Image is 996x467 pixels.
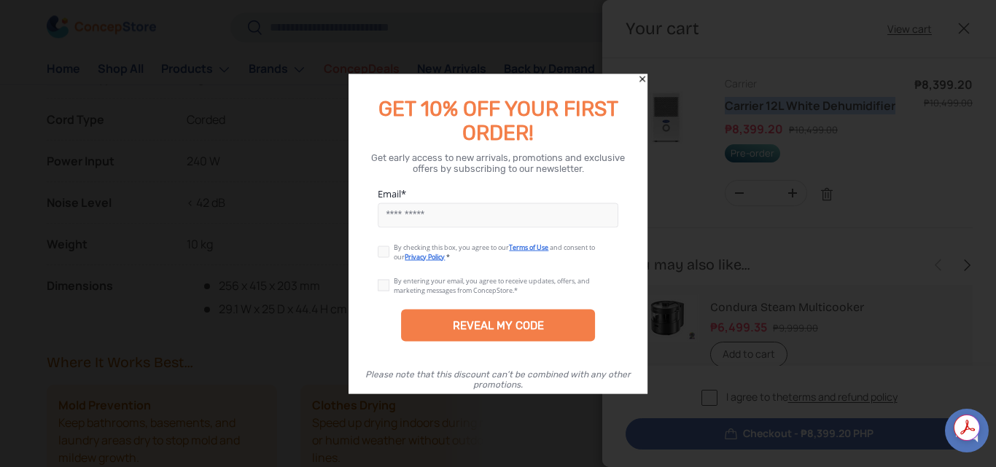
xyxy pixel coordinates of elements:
[401,309,595,341] div: REVEAL MY CODE
[76,82,245,101] div: Chat with us now
[394,242,509,251] span: By checking this box, you agree to our
[378,96,618,144] span: GET 10% OFF YOUR FIRST ORDER!
[378,187,618,200] label: Email
[363,369,633,389] div: Please note that this discount can’t be combined with any other promotions.
[394,242,595,261] span: and consent to our
[509,242,548,251] a: Terms of Use
[366,152,630,173] div: Get early access to new arrivals, promotions and exclusive offers by subscribing to our newsletter.
[637,74,647,84] div: Close
[405,251,445,261] a: Privacy Policy
[85,141,201,288] span: We're online!
[7,312,278,363] textarea: Type your message and hit 'Enter'
[394,275,590,294] div: By entering your email, you agree to receive updates, offers, and marketing messages from ConcepS...
[239,7,274,42] div: Minimize live chat window
[453,318,544,331] div: REVEAL MY CODE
